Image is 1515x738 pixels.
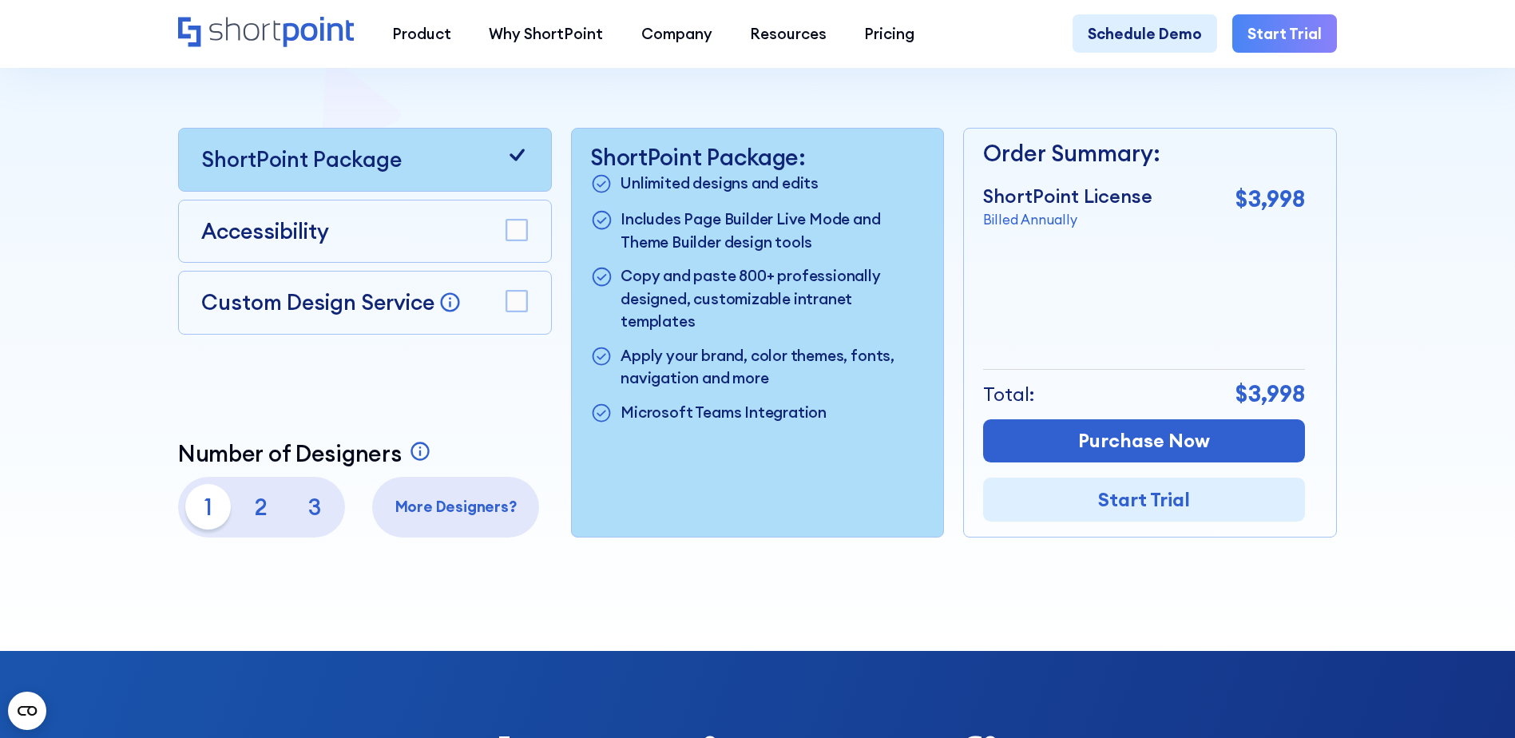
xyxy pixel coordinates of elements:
[983,182,1152,211] p: ShortPoint License
[201,144,402,176] p: ShortPoint Package
[983,380,1035,409] p: Total:
[1235,377,1305,411] p: $3,998
[983,478,1305,522] a: Start Trial
[1232,14,1337,52] a: Start Trial
[983,419,1305,463] a: Purchase Now
[622,14,731,52] a: Company
[1073,14,1217,52] a: Schedule Demo
[185,484,231,530] p: 1
[373,14,470,52] a: Product
[621,264,925,332] p: Copy and paste 800+ professionally designed, customizable intranet templates
[750,22,827,45] div: Resources
[846,14,934,52] a: Pricing
[178,17,355,50] a: Home
[392,22,451,45] div: Product
[621,401,827,426] p: Microsoft Teams Integration
[291,484,337,530] p: 3
[621,208,925,253] p: Includes Page Builder Live Mode and Theme Builder design tools
[380,495,532,518] p: More Designers?
[731,14,845,52] a: Resources
[1435,661,1515,738] iframe: Chat Widget
[983,137,1305,171] p: Order Summary:
[641,22,712,45] div: Company
[590,144,925,171] p: ShortPoint Package:
[470,14,622,52] a: Why ShortPoint
[8,692,46,730] button: Open CMP widget
[178,440,402,467] p: Number of Designers
[864,22,914,45] div: Pricing
[178,440,436,467] a: Number of Designers
[621,344,925,390] p: Apply your brand, color themes, fonts, navigation and more
[201,288,434,315] p: Custom Design Service
[1235,182,1305,216] p: $3,998
[239,484,284,530] p: 2
[201,216,329,248] p: Accessibility
[489,22,603,45] div: Why ShortPoint
[621,172,819,196] p: Unlimited designs and edits
[983,210,1152,230] p: Billed Annually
